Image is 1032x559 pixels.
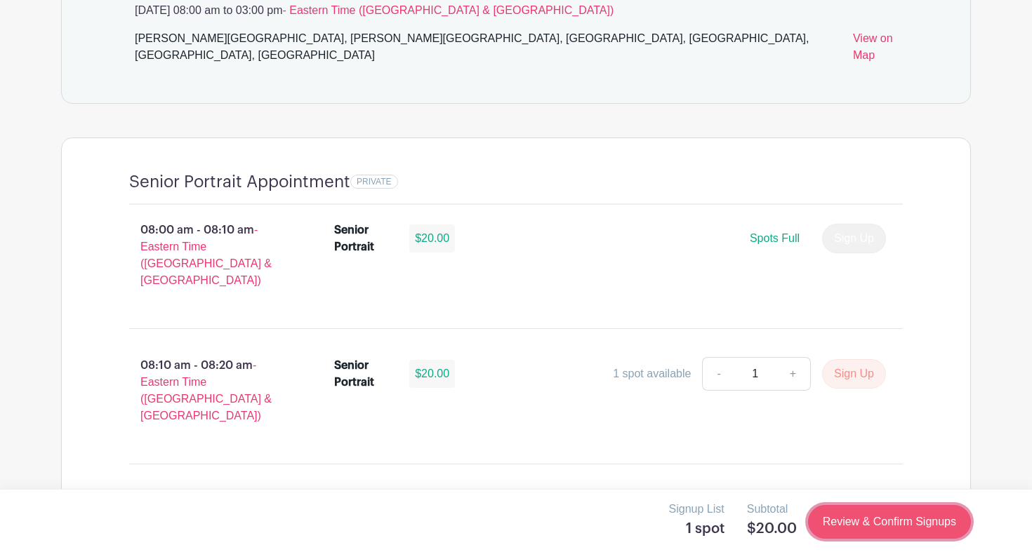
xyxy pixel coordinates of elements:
a: + [776,357,811,391]
p: 08:00 am - 08:10 am [107,216,312,295]
span: - Eastern Time ([GEOGRAPHIC_DATA] & [GEOGRAPHIC_DATA]) [140,224,272,286]
h5: 1 spot [669,520,725,537]
p: Signup List [669,501,725,518]
button: Sign Up [822,359,886,389]
span: PRIVATE [357,177,392,187]
span: - Eastern Time ([GEOGRAPHIC_DATA] & [GEOGRAPHIC_DATA]) [140,359,272,422]
p: Subtotal [747,501,797,518]
div: Senior Portrait [334,357,393,391]
h5: $20.00 [747,520,797,537]
div: [PERSON_NAME][GEOGRAPHIC_DATA], [PERSON_NAME][GEOGRAPHIC_DATA], [GEOGRAPHIC_DATA], [GEOGRAPHIC_DA... [135,30,842,69]
p: [DATE] 08:00 am to 03:00 pm [129,2,903,19]
div: $20.00 [409,224,455,252]
a: Review & Confirm Signups [808,505,971,539]
a: - [702,357,734,391]
div: Senior Portrait [334,222,393,255]
span: Spots Full [750,232,800,244]
p: 08:10 am - 08:20 am [107,351,312,430]
a: View on Map [853,30,903,69]
span: - Eastern Time ([GEOGRAPHIC_DATA] & [GEOGRAPHIC_DATA]) [282,4,614,16]
div: $20.00 [409,360,455,388]
div: 1 spot available [613,365,691,382]
h4: Senior Portrait Appointment [129,172,350,192]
